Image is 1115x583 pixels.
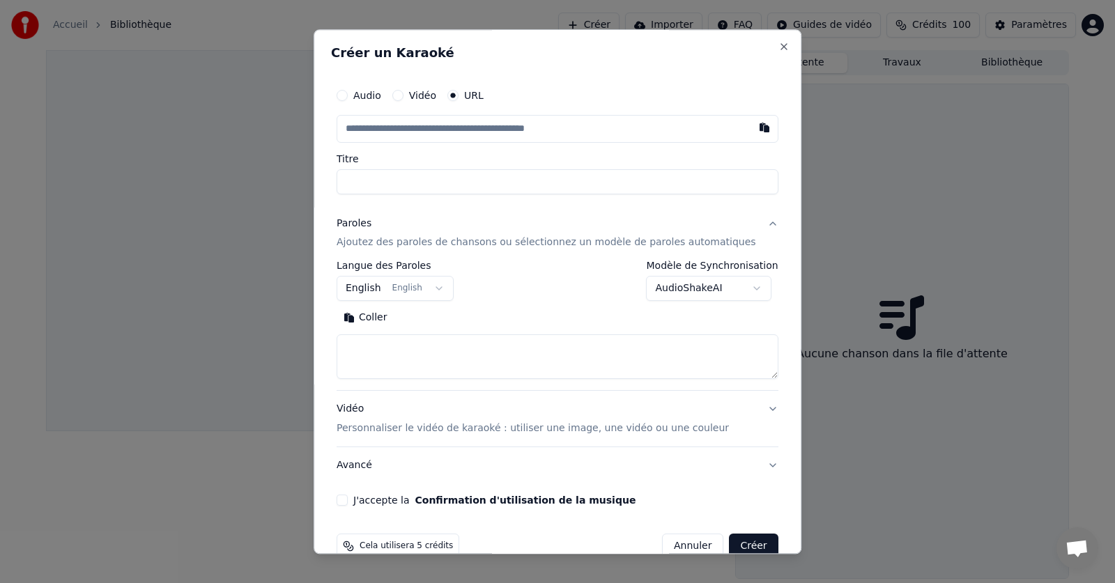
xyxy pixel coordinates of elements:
button: VidéoPersonnaliser le vidéo de karaoké : utiliser une image, une vidéo ou une couleur [337,391,778,447]
div: Paroles [337,217,371,231]
label: Vidéo [409,91,436,100]
label: Titre [337,154,778,164]
div: Vidéo [337,403,729,436]
h2: Créer un Karaoké [331,47,784,59]
button: Coller [337,307,394,329]
p: Ajoutez des paroles de chansons ou sélectionnez un modèle de paroles automatiques [337,236,756,250]
label: Modèle de Synchronisation [647,261,778,271]
button: J'accepte la [415,496,636,506]
label: URL [464,91,484,100]
label: Langue des Paroles [337,261,454,271]
button: ParolesAjoutez des paroles de chansons ou sélectionnez un modèle de paroles automatiques [337,205,778,261]
button: Créer [730,534,778,559]
span: Cela utilisera 5 crédits [360,541,453,552]
label: J'accepte la [353,496,636,506]
button: Avancé [337,448,778,484]
button: Annuler [662,534,723,559]
div: ParolesAjoutez des paroles de chansons ou sélectionnez un modèle de paroles automatiques [337,261,778,391]
label: Audio [353,91,381,100]
p: Personnaliser le vidéo de karaoké : utiliser une image, une vidéo ou une couleur [337,422,729,436]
